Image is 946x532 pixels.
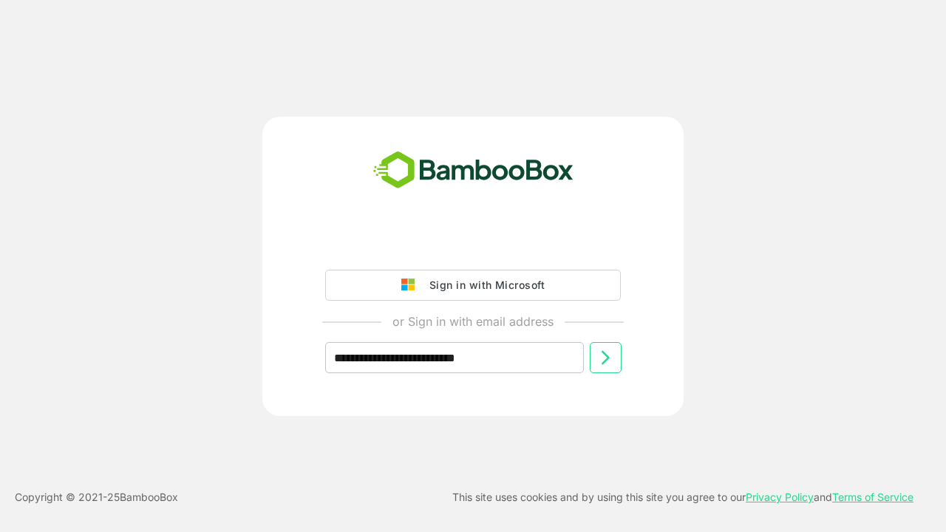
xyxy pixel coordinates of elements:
[325,270,621,301] button: Sign in with Microsoft
[392,313,554,330] p: or Sign in with email address
[452,488,913,506] p: This site uses cookies and by using this site you agree to our and
[422,276,545,295] div: Sign in with Microsoft
[15,488,178,506] p: Copyright © 2021- 25 BambooBox
[832,491,913,503] a: Terms of Service
[401,279,422,292] img: google
[365,146,582,195] img: bamboobox
[318,228,628,261] iframe: Sign in with Google Button
[746,491,814,503] a: Privacy Policy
